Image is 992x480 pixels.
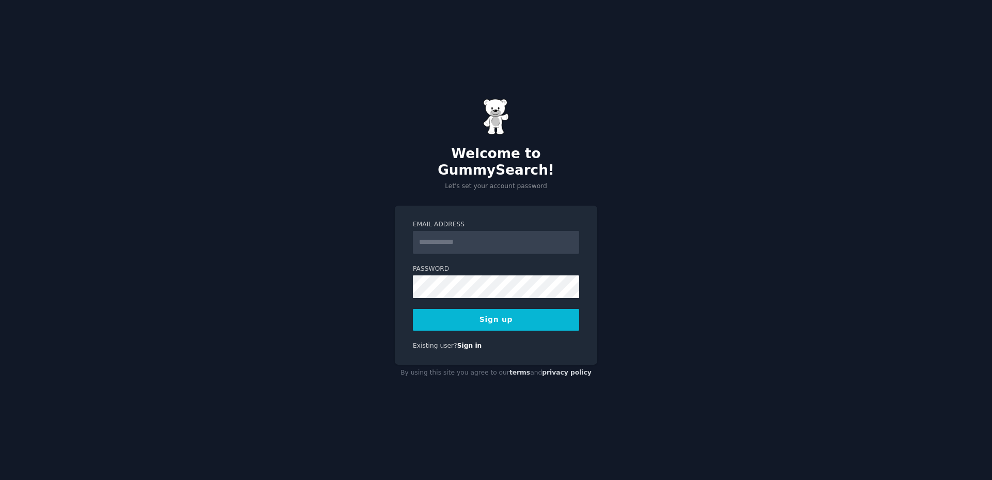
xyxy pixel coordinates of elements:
button: Sign up [413,309,579,331]
a: privacy policy [542,369,592,376]
a: terms [509,369,530,376]
p: Let's set your account password [395,182,597,191]
h2: Welcome to GummySearch! [395,146,597,178]
a: Sign in [457,342,482,349]
img: Gummy Bear [483,99,509,135]
label: Password [413,265,579,274]
label: Email Address [413,220,579,229]
div: By using this site you agree to our and [395,365,597,381]
span: Existing user? [413,342,457,349]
